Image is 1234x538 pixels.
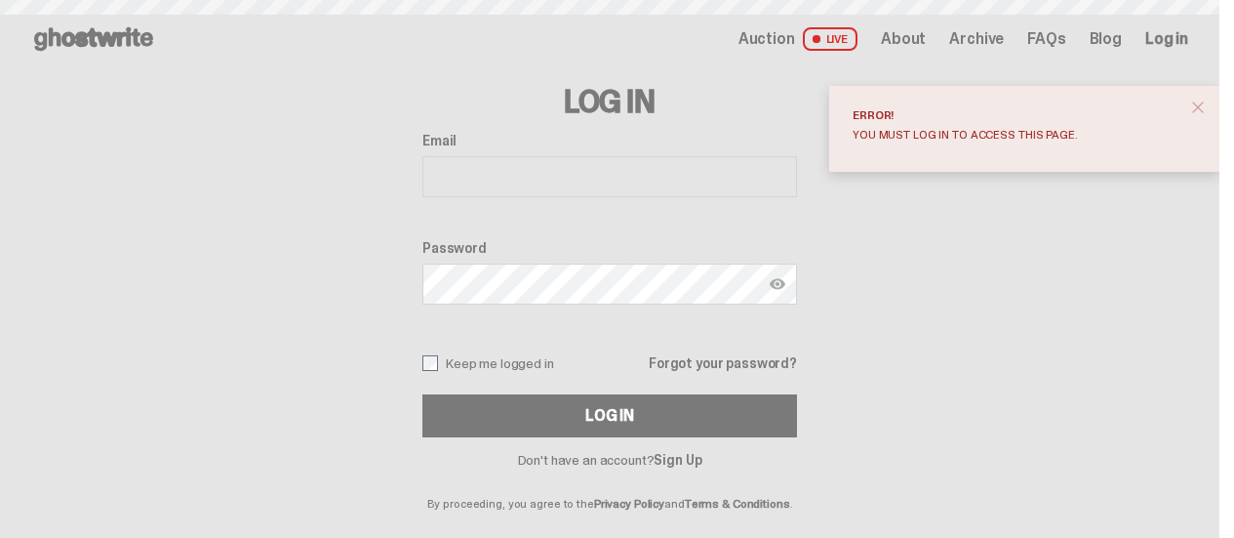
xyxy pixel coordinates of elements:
label: Password [422,240,797,256]
a: Privacy Policy [594,496,664,512]
img: Show password [770,276,785,292]
p: Don't have an account? [422,453,797,467]
a: Log in [1145,31,1188,47]
h3: Log In [422,86,797,117]
div: Error! [853,109,1180,121]
a: Sign Up [654,451,701,469]
span: LIVE [803,27,858,51]
button: Log In [422,394,797,437]
label: Keep me logged in [422,355,554,371]
a: Terms & Conditions [685,496,790,512]
a: Archive [949,31,1004,47]
p: By proceeding, you agree to the and . [422,467,797,510]
span: Auction [738,31,795,47]
a: About [881,31,926,47]
button: close [1180,90,1215,125]
label: Email [422,133,797,148]
input: Keep me logged in [422,355,438,371]
a: FAQs [1027,31,1065,47]
a: Forgot your password? [649,356,797,370]
a: Auction LIVE [738,27,857,51]
a: Blog [1090,31,1122,47]
div: Log In [585,408,634,424]
div: You must log in to access this page. [853,129,1180,141]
